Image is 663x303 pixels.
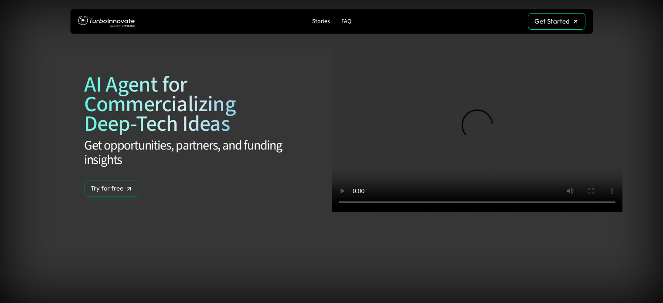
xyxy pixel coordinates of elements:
p: Stories [312,18,330,25]
a: FAQ [338,16,355,27]
a: Stories [309,16,333,27]
img: TurboInnovate Logo [78,14,135,30]
p: FAQ [341,18,351,25]
a: Get Started [528,13,585,30]
p: Get Started [534,17,570,25]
